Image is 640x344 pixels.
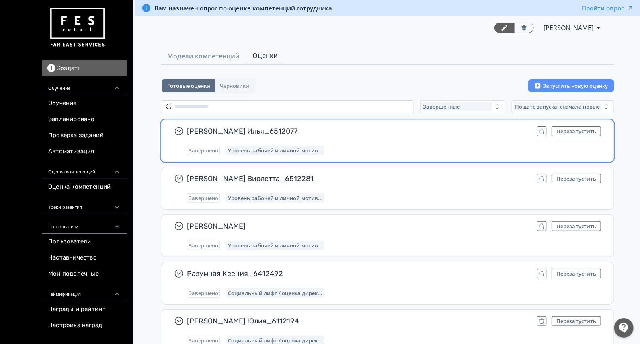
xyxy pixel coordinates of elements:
span: [PERSON_NAME] Юлия_6112194 [187,316,531,326]
span: Завершено [189,242,218,249]
span: Социальный лифт / оценка директора магазина [228,290,322,296]
span: Черновики [220,82,249,89]
div: Треки развития [42,195,127,214]
a: Мои подопечные [42,266,127,282]
a: Запланировано [42,111,127,128]
a: Наставничество [42,250,127,266]
span: Завершено [189,147,218,154]
button: Завершенные [420,100,505,113]
img: https://files.teachbase.ru/system/account/57463/logo/medium-936fc5084dd2c598f50a98b9cbe0469a.png [48,5,106,50]
a: Награды и рейтинг [42,301,127,317]
span: Уровень рабочей и личной мотивации [228,242,323,249]
button: Запустить новую оценку [528,79,614,92]
div: Оценка компетенций [42,160,127,179]
a: Оценка компетенций [42,179,127,195]
button: Перезапустить [552,221,601,231]
span: Модели компетенций [167,51,240,61]
button: Перезапустить [552,269,601,278]
a: Пользователи [42,234,127,250]
span: Завершенные [423,103,460,110]
span: Завершено [189,337,218,344]
span: Разумная Ксения_6412492 [187,269,531,278]
a: Проверка заданий [42,128,127,144]
span: Готовые оценки [167,82,210,89]
div: Обучение [42,76,127,95]
span: [PERSON_NAME] [187,221,531,231]
button: Создать [42,60,127,76]
a: Автоматизация [42,144,127,160]
button: Перезапустить [552,126,601,136]
div: Геймификация [42,282,127,301]
span: Светлана Илюхина [544,23,595,33]
span: Уровень рабочей и личной мотивации [228,147,323,154]
a: Переключиться в режим ученика [514,23,534,33]
button: Перезапустить [552,316,601,326]
span: [PERSON_NAME] Илья_6512077 [187,126,531,136]
span: Завершено [189,290,218,296]
div: Пользователи [42,214,127,234]
span: Оценки [252,51,278,60]
span: Социальный лифт / оценка директора магазина [228,337,322,344]
span: Уровень рабочей и личной мотивации [228,195,323,201]
button: Черновики [215,79,254,92]
button: Перезапустить [552,174,601,183]
a: Обучение [42,95,127,111]
span: [PERSON_NAME] Виолетта_6512281 [187,174,531,183]
span: Завершено [189,195,218,201]
button: Готовые оценки [162,79,215,92]
span: По дате запуска: сначала новые [515,103,600,110]
button: Пройти опрос [582,4,634,12]
a: Настройка наград [42,317,127,334]
button: По дате запуска: сначала новые [512,100,614,113]
span: Вам назначен опрос по оценке компетенций сотрудника [154,4,332,12]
